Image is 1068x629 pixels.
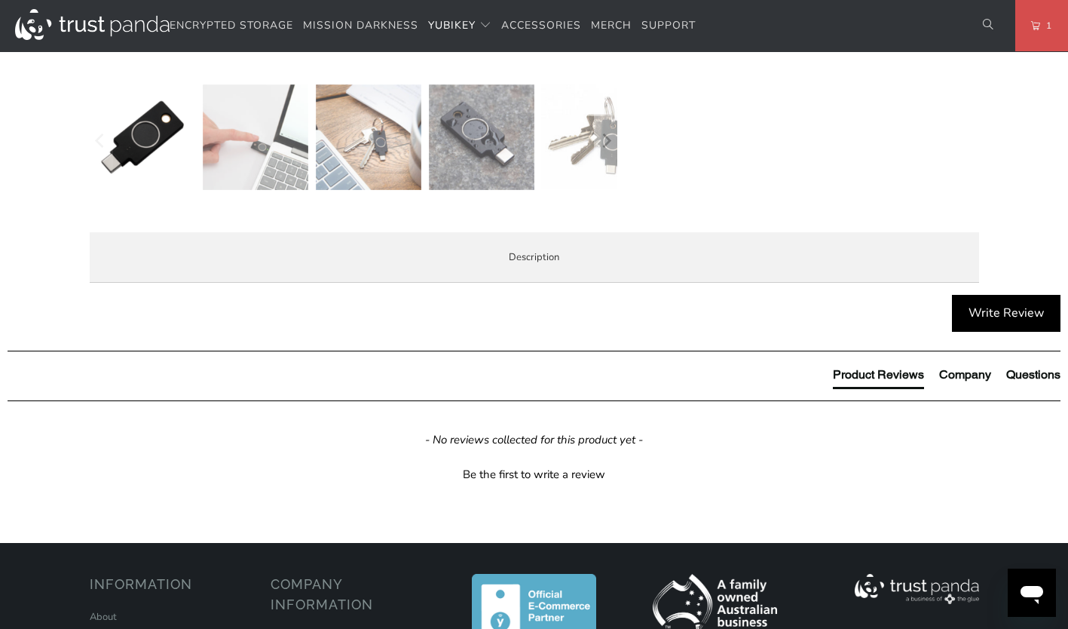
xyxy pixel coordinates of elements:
a: Mission Darkness [303,8,418,44]
span: Accessories [501,18,581,32]
div: Reviews Tabs [833,367,1060,397]
summary: YubiKey [428,8,491,44]
img: YubiKey C Bio (FIDO Edition) - Trust Panda [90,84,195,190]
div: Write Review [952,295,1060,333]
img: YubiKey C Bio (FIDO Edition) - Trust Panda [203,84,308,190]
img: YubiKey C Bio (FIDO Edition) - Trust Panda [541,84,647,190]
span: 1 [1040,17,1052,34]
div: Be the first to write a review [8,463,1060,483]
div: Product Reviews [833,367,924,383]
span: Support [641,18,696,32]
nav: Translation missing: en.navigation.header.main_nav [170,8,696,44]
iframe: Button to launch messaging window, conversation in progress [1008,569,1056,617]
div: Be the first to write a review [463,467,605,483]
img: Trust Panda Australia [15,9,170,40]
button: Next [594,84,618,198]
div: Company [939,367,991,383]
a: Encrypted Storage [170,8,293,44]
a: Merch [591,8,632,44]
img: YubiKey C Bio (FIDO Edition) - Trust Panda [429,84,534,190]
div: Questions [1006,367,1060,383]
a: Accessories [501,8,581,44]
span: Mission Darkness [303,18,418,32]
a: About [90,610,117,624]
span: YubiKey [428,18,476,32]
span: Merch [591,18,632,32]
em: - No reviews collected for this product yet - [425,432,643,448]
span: Encrypted Storage [170,18,293,32]
label: Description [90,232,979,283]
img: YubiKey C Bio (FIDO Edition) - Trust Panda [316,84,421,190]
button: Previous [89,84,113,198]
a: Support [641,8,696,44]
